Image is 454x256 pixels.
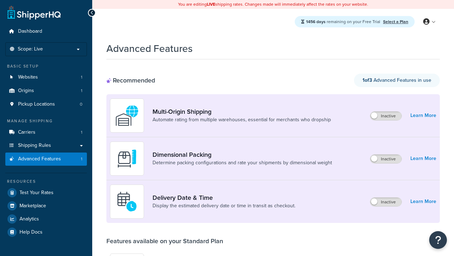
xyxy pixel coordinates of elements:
[410,111,436,121] a: Learn More
[20,216,39,222] span: Analytics
[5,84,87,97] a: Origins1
[370,155,402,163] label: Inactive
[5,126,87,139] li: Carriers
[5,153,87,166] li: Advanced Features
[153,202,295,209] a: Display the estimated delivery date or time in transit as checkout.
[410,154,436,164] a: Learn More
[5,226,87,239] a: Help Docs
[5,98,87,111] li: Pickup Locations
[5,213,87,225] a: Analytics
[106,237,223,245] div: Features available on your Standard Plan
[362,76,372,84] strong: 1 of 3
[18,46,43,52] span: Scope: Live
[5,71,87,84] li: Websites
[81,74,82,80] span: 1
[115,103,139,128] img: WatD5o0RtDAAAAAElFTkSuQmCC
[5,118,87,124] div: Manage Shipping
[20,190,54,196] span: Test Your Rates
[18,74,38,80] span: Websites
[5,63,87,69] div: Basic Setup
[362,76,431,84] span: Advanced Features in use
[5,25,87,38] a: Dashboard
[153,108,331,116] a: Multi-Origin Shipping
[5,153,87,166] a: Advanced Features1
[18,101,55,107] span: Pickup Locations
[106,76,155,84] div: Recommended
[153,159,332,166] a: Determine packing configurations and rate your shipments by dimensional weight
[5,126,87,139] a: Carriers1
[429,231,447,249] button: Open Resource Center
[5,84,87,97] li: Origins
[115,146,139,171] img: DTVBYsAAAAAASUVORK5CYII=
[81,88,82,94] span: 1
[306,18,326,25] strong: 1456 days
[153,151,332,159] a: Dimensional Packing
[81,156,82,162] span: 1
[153,194,295,202] a: Delivery Date & Time
[81,129,82,135] span: 1
[5,98,87,111] a: Pickup Locations0
[5,71,87,84] a: Websites1
[370,198,402,206] label: Inactive
[18,129,35,135] span: Carriers
[20,229,43,235] span: Help Docs
[18,143,51,149] span: Shipping Rules
[80,101,82,107] span: 0
[18,88,34,94] span: Origins
[207,1,215,7] b: LIVE
[5,199,87,212] a: Marketplace
[5,186,87,199] a: Test Your Rates
[20,203,46,209] span: Marketplace
[5,139,87,152] a: Shipping Rules
[18,156,61,162] span: Advanced Features
[370,112,402,120] label: Inactive
[5,178,87,185] div: Resources
[383,18,408,25] a: Select a Plan
[153,116,331,123] a: Automate rating from multiple warehouses, essential for merchants who dropship
[106,42,193,55] h1: Advanced Features
[306,18,381,25] span: remaining on your Free Trial
[410,197,436,207] a: Learn More
[115,189,139,214] img: gfkeb5ejjkALwAAAABJRU5ErkJggg==
[18,28,42,34] span: Dashboard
